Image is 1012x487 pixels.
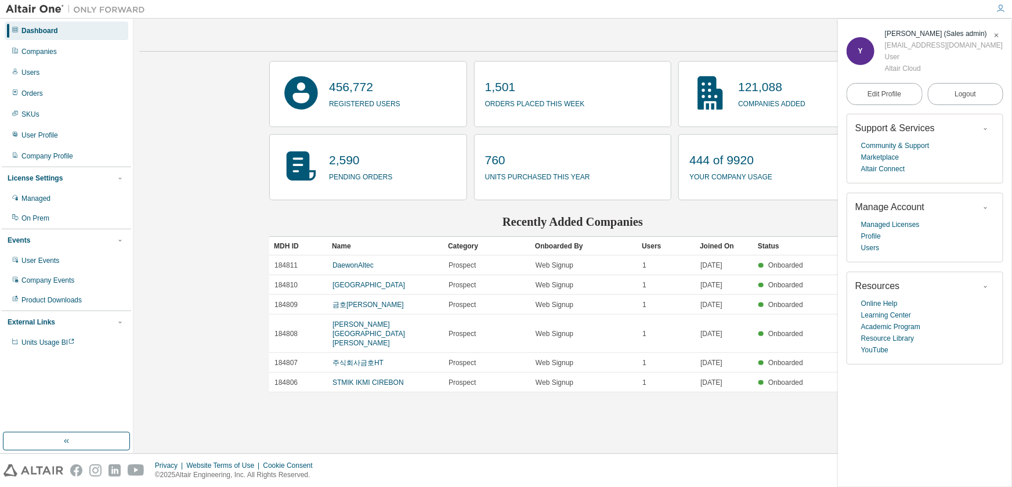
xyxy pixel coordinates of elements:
a: Online Help [861,298,898,309]
div: Joined On [700,237,749,255]
span: 1 [642,280,646,290]
a: Academic Program [861,321,920,333]
span: [DATE] [700,300,722,309]
img: instagram.svg [89,464,102,477]
span: Logout [955,88,976,100]
span: Web Signup [536,329,573,338]
div: SKUs [21,110,39,119]
div: Company Events [21,276,74,285]
p: pending orders [329,169,392,182]
span: [DATE] [700,261,722,270]
div: Yerang Shin (Sales admin) [885,28,1003,39]
span: 1 [642,378,646,387]
a: Community & Support [861,140,929,151]
p: orders placed this week [485,96,585,109]
a: Profile [861,230,881,242]
span: Y [858,47,863,55]
div: Users [642,237,691,255]
span: Manage Account [855,202,924,212]
span: Units Usage BI [21,338,75,347]
span: [DATE] [700,378,722,387]
p: © 2025 Altair Engineering, Inc. All Rights Reserved. [155,470,320,480]
p: 444 of 9920 [689,151,772,169]
div: Onboarded By [535,237,632,255]
div: Privacy [155,461,186,470]
span: [DATE] [700,329,722,338]
span: 184806 [274,378,298,387]
span: Web Signup [536,358,573,367]
span: 184807 [274,358,298,367]
a: 금호[PERSON_NAME] [332,301,404,309]
p: 1,501 [485,78,585,96]
span: 1 [642,300,646,309]
a: 주식회사금호HT [332,359,384,367]
div: Cookie Consent [263,461,319,470]
div: Managed [21,194,50,203]
span: Web Signup [536,378,573,387]
a: Resource Library [861,333,914,344]
span: 184809 [274,300,298,309]
p: 121,088 [738,78,805,96]
div: License Settings [8,174,63,183]
div: Events [8,236,30,245]
div: Users [21,68,39,77]
div: [EMAIL_ADDRESS][DOMAIN_NAME] [885,39,1003,51]
div: Website Terms of Use [186,461,263,470]
span: Web Signup [536,261,573,270]
span: Onboarded [768,378,803,387]
span: Onboarded [768,359,803,367]
span: 184810 [274,280,298,290]
a: DaewonAltec [332,261,374,269]
div: User Events [21,256,59,265]
a: Marketplace [861,151,899,163]
p: units purchased this year [485,169,590,182]
p: 456,772 [329,78,400,96]
div: On Prem [21,214,49,223]
div: Company Profile [21,151,73,161]
span: Resources [855,281,899,291]
span: Edit Profile [868,89,901,99]
div: Dashboard [21,26,58,35]
div: MDH ID [274,237,323,255]
p: 760 [485,151,590,169]
p: companies added [738,96,805,109]
div: Companies [21,47,57,56]
div: Status [758,237,807,255]
span: Web Signup [536,300,573,309]
a: STMIK IKMI CIREBON [332,378,404,387]
span: Web Signup [536,280,573,290]
span: 1 [642,358,646,367]
div: External Links [8,318,55,327]
a: Altair Connect [861,163,905,175]
span: Onboarded [768,301,803,309]
div: Orders [21,89,43,98]
div: User [885,51,1003,63]
h2: Recently Added Companies [269,214,876,229]
span: Prospect [449,329,476,338]
span: Onboarded [768,330,803,338]
img: altair_logo.svg [3,464,63,477]
p: registered users [329,96,400,109]
span: Onboarded [768,261,803,269]
a: Edit Profile [847,83,923,105]
div: Altair Cloud [885,63,1003,74]
div: Product Downloads [21,295,82,305]
span: Prospect [449,280,476,290]
div: User Profile [21,131,58,140]
img: linkedin.svg [109,464,121,477]
p: your company usage [689,169,772,182]
span: Support & Services [855,123,935,133]
p: 2,590 [329,151,392,169]
a: Learning Center [861,309,911,321]
img: facebook.svg [70,464,82,477]
a: YouTube [861,344,888,356]
button: Logout [928,83,1004,105]
span: 1 [642,329,646,338]
span: Prospect [449,261,476,270]
img: Altair One [6,3,151,15]
a: [GEOGRAPHIC_DATA] [332,281,405,289]
span: 184808 [274,329,298,338]
span: Prospect [449,358,476,367]
span: Onboarded [768,281,803,289]
img: youtube.svg [128,464,144,477]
